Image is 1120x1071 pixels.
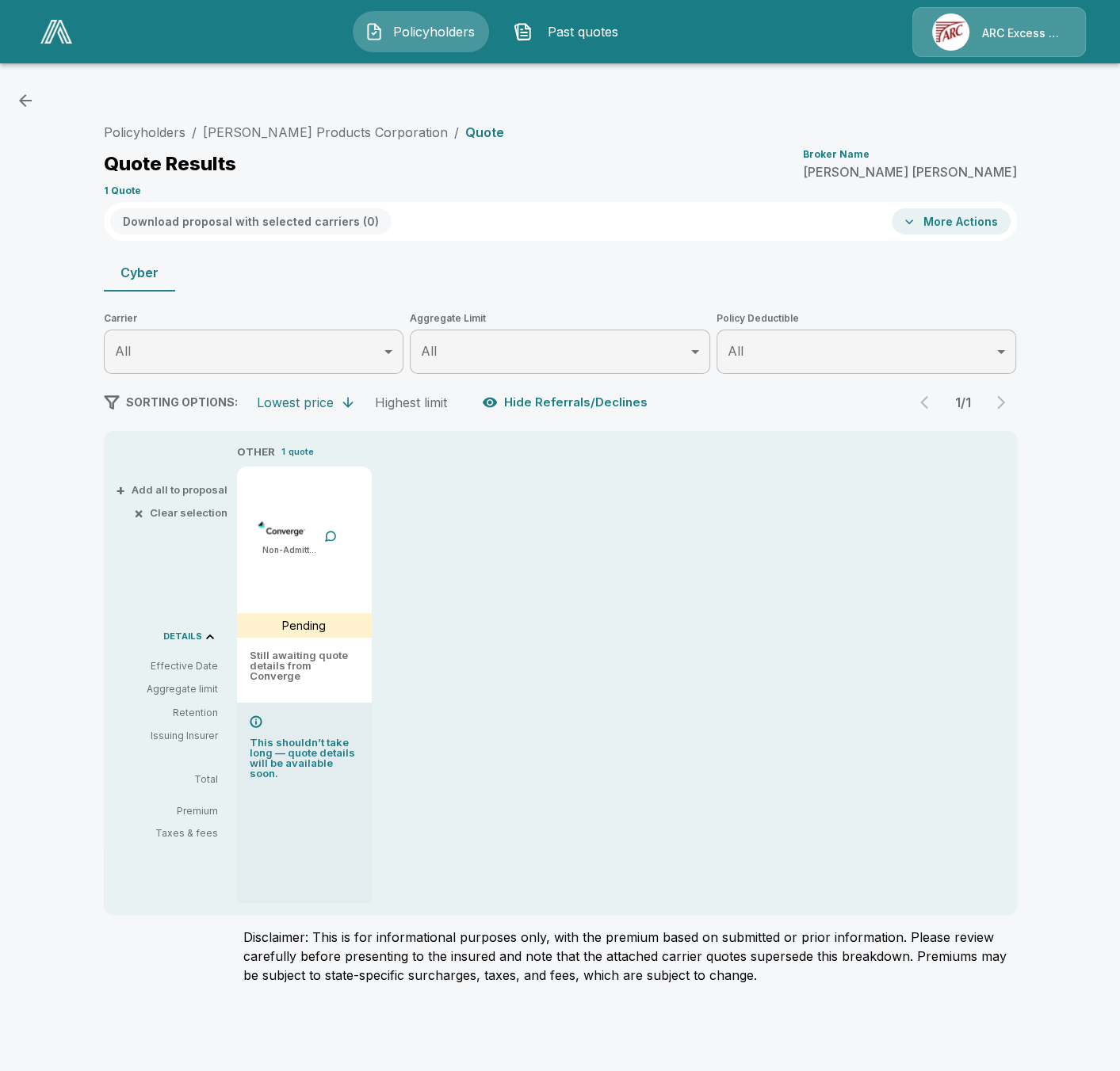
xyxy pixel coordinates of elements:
[514,22,533,41] img: Past quotes Icon
[250,738,359,779] p: This shouldn’t take long — quote details will be available soon.
[947,396,979,409] p: 1 / 1
[253,517,311,541] img: convergecybersurplus
[502,11,638,52] button: Past quotes IconPast quotes
[115,343,131,359] span: All
[117,775,231,784] p: Total
[717,311,1017,326] span: Policy Deductible
[192,123,197,142] li: /
[262,544,318,556] p: Non-Admitted
[40,20,72,44] img: AA Logo
[104,124,185,140] a: Policyholders
[375,394,447,410] div: Highest limit
[237,444,275,460] p: OTHER
[365,22,384,41] img: Policyholders Icon
[250,650,359,690] p: Still awaiting quote details from Converge
[116,485,125,495] span: +
[257,394,334,410] div: Lowest price
[117,729,218,743] p: Issuing Insurer
[479,387,654,417] button: Hide Referrals/Declines
[104,253,175,292] button: Cyber
[932,13,969,51] img: Agency Icon
[982,25,1066,41] p: ARC Excess & Surplus
[539,22,626,41] span: Past quotes
[803,166,1017,178] p: [PERSON_NAME] [PERSON_NAME]
[892,208,1011,234] button: More Actions
[353,11,489,52] button: Policyholders IconPolicyholders
[465,126,504,139] p: Quote
[137,508,227,518] button: ×Clear selection
[104,311,404,326] span: Carrier
[421,343,437,359] span: All
[119,485,227,495] button: +Add all to proposal
[912,7,1086,57] a: Agency IconARC Excess & Surplus
[282,617,326,634] p: Pending
[390,22,477,41] span: Policyholders
[117,682,218,696] p: Aggregate limit
[243,928,1017,985] p: Disclaimer: This is for informational purposes only, with the premium based on submitted or prior...
[410,311,710,326] span: Aggregate Limit
[281,445,285,459] p: 1
[104,123,504,142] nav: breadcrumb
[454,123,459,142] li: /
[104,186,141,196] p: 1 Quote
[289,445,314,459] p: quote
[163,632,202,641] p: DETAILS
[117,706,218,720] p: Retention
[117,829,231,838] p: Taxes & fees
[134,508,143,518] span: ×
[104,154,236,173] p: Quote Results
[117,659,218,673] p: Effective Date
[803,150,870,159] p: Broker Name
[110,208,392,234] button: Download proposal with selected carriers (0)
[126,395,238,409] span: SORTING OPTIONS:
[117,806,231,816] p: Premium
[728,343,743,359] span: All
[203,124,448,140] a: [PERSON_NAME] Products Corporation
